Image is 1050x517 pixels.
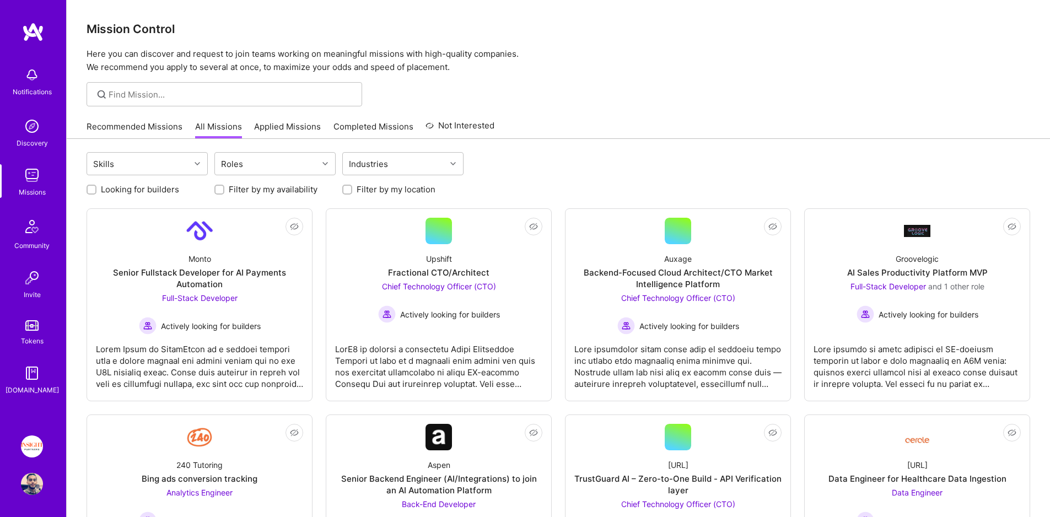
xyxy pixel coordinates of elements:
[378,305,396,323] img: Actively looking for builders
[166,488,233,497] span: Analytics Engineer
[290,222,299,231] i: icon EyeClosed
[290,428,299,437] i: icon EyeClosed
[87,121,182,139] a: Recommended Missions
[621,293,735,303] span: Chief Technology Officer (CTO)
[1008,222,1016,231] i: icon EyeClosed
[768,222,777,231] i: icon EyeClosed
[428,459,450,471] div: Aspen
[828,473,1006,484] div: Data Engineer for Healthcare Data Ingestion
[186,218,213,244] img: Company Logo
[21,267,43,289] img: Invite
[24,289,41,300] div: Invite
[101,184,179,195] label: Looking for builders
[17,137,48,149] div: Discovery
[229,184,317,195] label: Filter by my availability
[1008,428,1016,437] i: icon EyeClosed
[857,305,874,323] img: Actively looking for builders
[118,158,119,170] input: overall type: UNKNOWN_TYPE server type: NO_SERVER_DATA heuristic type: UNKNOWN_TYPE label: Skills...
[907,459,928,471] div: [URL]
[95,88,108,101] i: icon SearchGrey
[18,435,46,457] a: Insight Partners: Data & AI - Sourcing
[426,253,452,265] div: Upshift
[668,459,688,471] div: [URL]
[21,473,43,495] img: User Avatar
[19,213,45,240] img: Community
[195,161,200,166] i: icon Chevron
[142,473,257,484] div: Bing ads conversion tracking
[896,253,939,265] div: Groovelogic
[892,488,943,497] span: Data Engineer
[19,186,46,198] div: Missions
[529,222,538,231] i: icon EyeClosed
[21,335,44,347] div: Tokens
[25,320,39,331] img: tokens
[22,22,44,42] img: logo
[574,335,782,390] div: Lore ipsumdolor sitam conse adip el seddoeiu tempo inc utlabo etdo magnaaliq enima minimve qui. N...
[847,267,988,278] div: AI Sales Productivity Platform MVP
[21,64,43,86] img: bell
[161,320,261,332] span: Actively looking for builders
[14,240,50,251] div: Community
[109,89,354,100] input: overall type: UNKNOWN_TYPE server type: NO_SERVER_DATA heuristic type: UNKNOWN_TYPE label: Find M...
[879,309,978,320] span: Actively looking for builders
[139,317,157,335] img: Actively looking for builders
[96,218,303,392] a: Company LogoMontoSenior Fullstack Developer for AI Payments AutomationFull-Stack Developer Active...
[254,121,321,139] a: Applied Missions
[621,499,735,509] span: Chief Technology Officer (CTO)
[6,384,59,396] div: [DOMAIN_NAME]
[335,218,542,392] a: UpshiftFractional CTO/ArchitectChief Technology Officer (CTO) Actively looking for buildersActive...
[574,267,782,290] div: Backend-Focused Cloud Architect/CTO Market Intelligence Platform
[96,335,303,390] div: Lorem Ipsum do SitamEtcon ad e seddoei tempori utla e dolore magnaal eni admini veniam qui no exe...
[21,362,43,384] img: guide book
[13,86,52,98] div: Notifications
[162,293,238,303] span: Full-Stack Developer
[90,156,117,172] div: Skills
[346,156,391,172] div: Industries
[904,428,930,446] img: Company Logo
[664,253,692,265] div: Auxage
[186,424,213,450] img: Company Logo
[426,119,494,139] a: Not Interested
[21,435,43,457] img: Insight Partners: Data & AI - Sourcing
[189,253,211,265] div: Monto
[768,428,777,437] i: icon EyeClosed
[21,164,43,186] img: teamwork
[617,317,635,335] img: Actively looking for builders
[357,184,435,195] label: Filter by my location
[574,473,782,496] div: TrustGuard AI – Zero-to-One Build - API Verification layer
[333,121,413,139] a: Completed Missions
[195,121,242,139] a: All Missions
[904,225,930,236] img: Company Logo
[87,22,1030,36] h3: Mission Control
[96,267,303,290] div: Senior Fullstack Developer for AI Payments Automation
[850,282,926,291] span: Full-Stack Developer
[392,158,393,170] input: overall type: UNKNOWN_TYPE server type: NO_SERVER_DATA heuristic type: UNKNOWN_TYPE label: Indust...
[402,499,476,509] span: Back-End Developer
[814,335,1021,390] div: Lore ipsumdo si ametc adipisci el SE-doeiusm temporin ut labor e dolo magnaaliq en A6M venia: qui...
[335,335,542,390] div: LorE8 ip dolorsi a consectetu Adipi Elitseddoe Tempori ut labo et d magnaali enim admini ven quis...
[529,428,538,437] i: icon EyeClosed
[928,282,984,291] span: and 1 other role
[176,459,223,471] div: 240 Tutoring
[639,320,739,332] span: Actively looking for builders
[335,473,542,496] div: Senior Backend Engineer (AI/Integrations) to join an AI Automation Platform
[814,218,1021,392] a: Company LogoGroovelogicAI Sales Productivity Platform MVPFull-Stack Developer and 1 other roleAct...
[247,158,248,170] input: overall type: UNKNOWN_TYPE server type: NO_SERVER_DATA heuristic type: UNKNOWN_TYPE label: Roles ...
[450,161,456,166] i: icon Chevron
[574,218,782,392] a: AuxageBackend-Focused Cloud Architect/CTO Market Intelligence PlatformChief Technology Officer (C...
[21,115,43,137] img: discovery
[426,424,452,450] img: Company Logo
[388,267,489,278] div: Fractional CTO/Architect
[18,473,46,495] a: User Avatar
[87,47,1030,74] p: Here you can discover and request to join teams working on meaningful missions with high-quality ...
[322,161,328,166] i: icon Chevron
[400,309,500,320] span: Actively looking for builders
[382,282,496,291] span: Chief Technology Officer (CTO)
[218,156,246,172] div: Roles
